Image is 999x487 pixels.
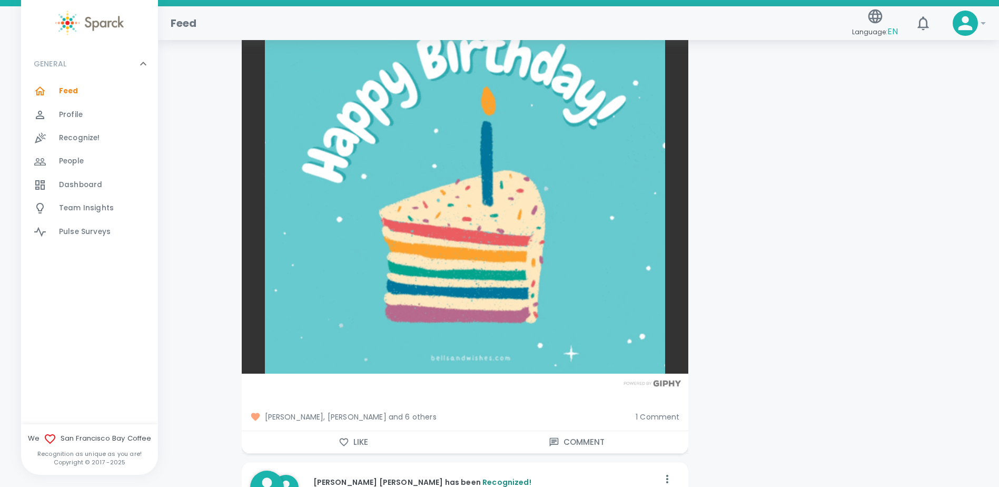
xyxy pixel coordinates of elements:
button: Language:EN [848,5,902,42]
span: EN [887,25,898,37]
a: Pulse Surveys [21,220,158,244]
span: Profile [59,110,83,120]
span: Team Insights [59,203,114,213]
img: Powered by GIPHY [621,380,684,387]
a: Dashboard [21,173,158,197]
a: Recognize! [21,126,158,150]
h1: Feed [171,15,197,32]
p: GENERAL [34,59,66,69]
span: Dashboard [59,180,102,190]
span: 1 Comment [636,412,679,422]
img: Sparck logo [55,11,124,35]
a: Profile [21,103,158,126]
span: Feed [59,86,78,96]
a: People [21,150,158,173]
a: Team Insights [21,197,158,220]
span: Recognize! [59,133,100,143]
button: Like [242,431,465,453]
div: GENERAL [21,48,158,80]
span: Language: [852,25,898,39]
span: Pulse Surveys [59,227,111,237]
p: Recognition as unique as you are! [21,450,158,458]
button: Comment [465,431,688,453]
span: [PERSON_NAME], [PERSON_NAME] and 6 others [250,412,628,422]
a: Sparck logo [21,11,158,35]
p: Copyright © 2017 - 2025 [21,458,158,466]
span: People [59,156,84,167]
a: Feed [21,80,158,103]
div: GENERAL [21,80,158,248]
span: We San Francisco Bay Coffee [21,433,158,445]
